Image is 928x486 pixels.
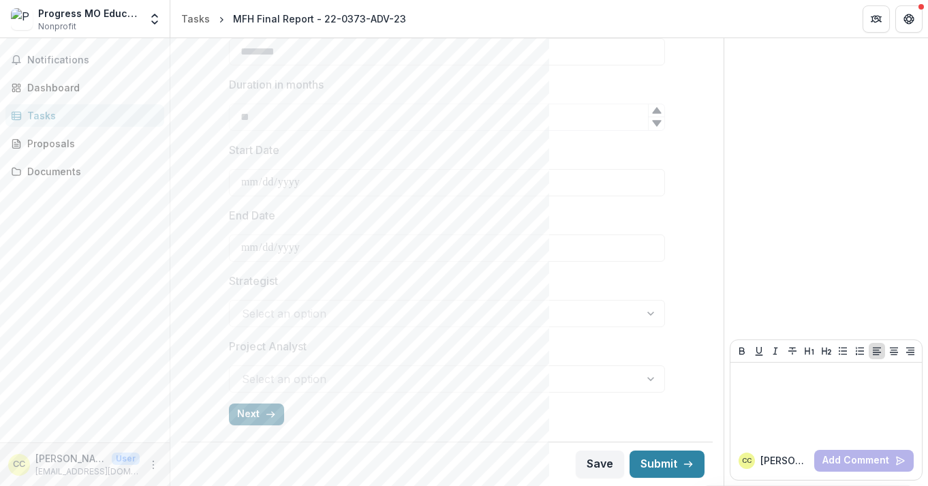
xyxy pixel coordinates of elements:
[38,6,140,20] div: Progress MO Education Fund
[112,453,140,465] p: User
[229,338,307,354] p: Project Analyst
[863,5,890,33] button: Partners
[38,20,76,33] span: Nonprofit
[767,343,784,359] button: Italicize
[751,343,767,359] button: Underline
[902,343,918,359] button: Align Right
[229,404,284,425] button: Next
[229,273,278,289] p: Strategist
[835,343,851,359] button: Bullet List
[181,12,210,26] div: Tasks
[742,457,752,464] div: Claire Cook-Callen
[630,451,705,478] button: Submit
[576,451,624,478] button: Save
[233,12,406,26] div: MFH Final Report - 22-0373-ADV-23
[5,160,164,183] a: Documents
[760,453,809,468] p: [PERSON_NAME]
[176,9,215,29] a: Tasks
[784,343,801,359] button: Strike
[27,55,159,66] span: Notifications
[145,457,161,473] button: More
[895,5,923,33] button: Get Help
[35,466,140,478] p: [EMAIL_ADDRESS][DOMAIN_NAME]
[229,207,275,224] p: End Date
[814,450,914,472] button: Add Comment
[176,9,412,29] nav: breadcrumb
[229,142,279,158] p: Start Date
[5,104,164,127] a: Tasks
[734,343,750,359] button: Bold
[27,80,153,95] div: Dashboard
[5,76,164,99] a: Dashboard
[801,343,818,359] button: Heading 1
[27,136,153,151] div: Proposals
[145,5,164,33] button: Open entity switcher
[27,164,153,179] div: Documents
[886,343,902,359] button: Align Center
[818,343,835,359] button: Heading 2
[852,343,868,359] button: Ordered List
[11,8,33,30] img: Progress MO Education Fund
[5,49,164,71] button: Notifications
[229,76,324,93] p: Duration in months
[35,451,106,466] p: [PERSON_NAME]
[13,460,25,469] div: Claire Cook-Callen
[869,343,885,359] button: Align Left
[27,108,153,123] div: Tasks
[5,132,164,155] a: Proposals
